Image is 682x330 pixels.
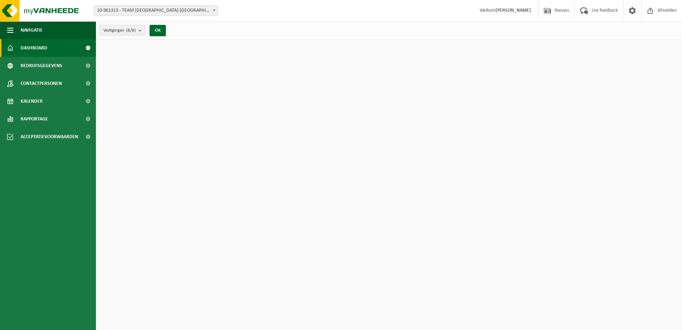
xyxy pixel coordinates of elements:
span: 10-961313 - TEAM ANTWERPEN-ZUID [94,6,218,16]
count: (8/8) [126,28,136,33]
span: Dashboard [21,39,47,57]
span: Rapportage [21,110,48,128]
span: Bedrijfsgegevens [21,57,62,75]
button: OK [150,25,166,36]
span: Vestigingen [103,25,136,36]
span: Acceptatievoorwaarden [21,128,78,146]
span: Navigatie [21,21,43,39]
button: Vestigingen(8/8) [99,25,145,36]
span: 10-961313 - TEAM ANTWERPEN-ZUID [94,5,218,16]
span: Contactpersonen [21,75,62,92]
span: Kalender [21,92,43,110]
strong: [PERSON_NAME] [496,8,531,13]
